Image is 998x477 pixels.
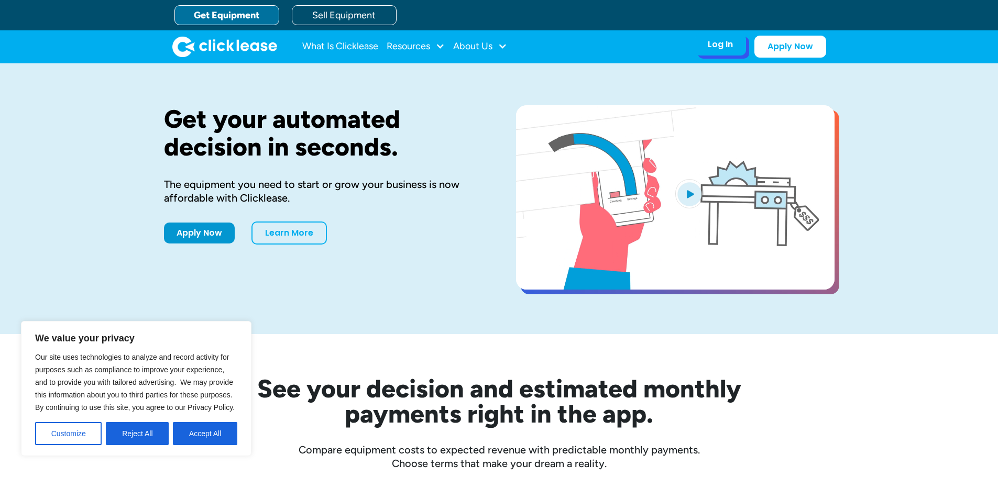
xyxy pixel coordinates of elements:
[164,223,235,243] a: Apply Now
[206,376,793,426] h2: See your decision and estimated monthly payments right in the app.
[387,36,445,57] div: Resources
[708,39,733,50] div: Log In
[35,353,235,412] span: Our site uses technologies to analyze and record activity for purposes such as compliance to impr...
[516,105,835,290] a: open lightbox
[173,422,237,445] button: Accept All
[302,36,378,57] a: What Is Clicklease
[21,321,251,456] div: We value your privacy
[35,422,102,445] button: Customize
[675,179,704,208] img: Blue play button logo on a light blue circular background
[164,105,482,161] h1: Get your automated decision in seconds.
[164,443,835,470] div: Compare equipment costs to expected revenue with predictable monthly payments. Choose terms that ...
[164,178,482,205] div: The equipment you need to start or grow your business is now affordable with Clicklease.
[251,221,327,245] a: Learn More
[172,36,277,57] a: home
[453,36,507,57] div: About Us
[172,36,277,57] img: Clicklease logo
[292,5,397,25] a: Sell Equipment
[754,36,826,58] a: Apply Now
[106,422,169,445] button: Reject All
[174,5,279,25] a: Get Equipment
[35,332,237,345] p: We value your privacy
